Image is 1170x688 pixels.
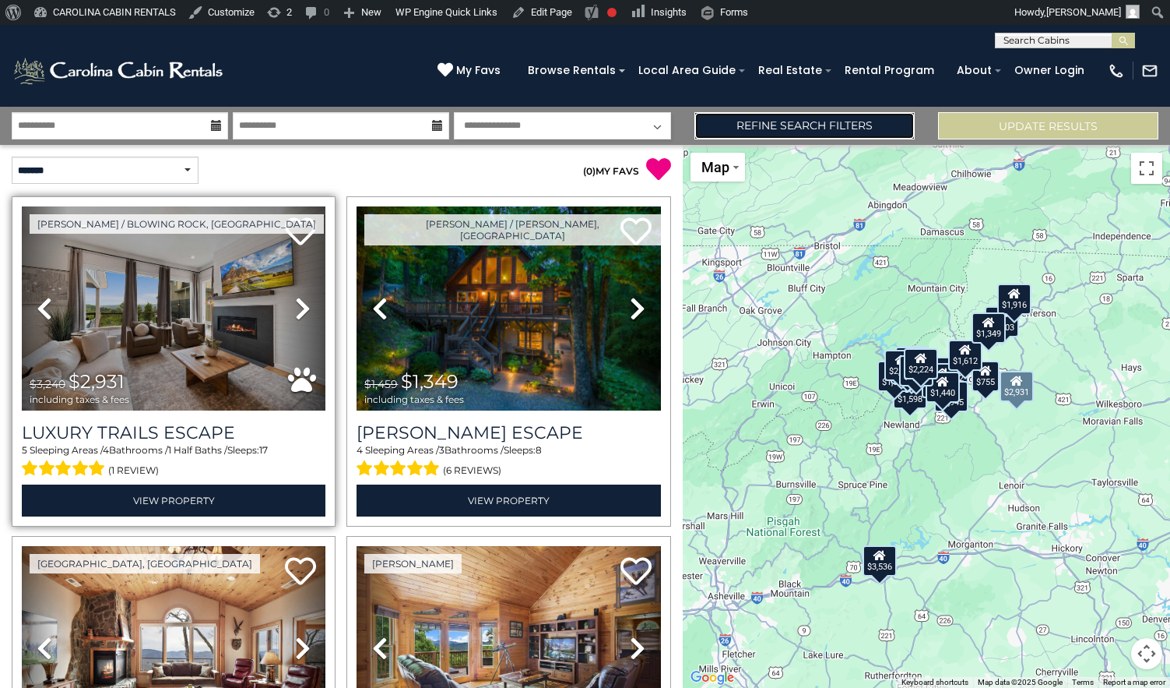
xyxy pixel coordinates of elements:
a: Real Estate [750,58,830,83]
a: Refine Search Filters [694,112,915,139]
a: Local Area Guide [631,58,743,83]
span: $2,931 [69,370,125,393]
img: phone-regular-white.png [1108,62,1125,79]
div: $1,103 [984,305,1018,337]
button: Change map style [690,153,745,182]
a: My Favs [437,62,504,79]
a: [PERSON_NAME] / [PERSON_NAME], [GEOGRAPHIC_DATA] [364,214,660,245]
div: $1,945 [933,380,968,411]
span: 5 [22,444,27,456]
span: 3 [439,444,444,456]
span: (1 review) [108,460,159,481]
div: $755 [971,361,1000,392]
div: $1,916 [996,283,1031,314]
a: (0)MY FAVS [583,165,639,177]
a: Rental Program [837,58,942,83]
span: 1 Half Baths / [168,444,227,456]
img: mail-regular-white.png [1141,62,1158,79]
span: Insights [651,6,687,18]
a: [PERSON_NAME] Escape [357,422,660,443]
a: [GEOGRAPHIC_DATA], [GEOGRAPHIC_DATA] [30,554,260,573]
button: Map camera controls [1131,638,1162,669]
span: [PERSON_NAME] [1046,6,1121,18]
img: Google [687,668,738,688]
span: $1,459 [364,377,398,391]
a: Report a map error [1103,678,1165,686]
div: $1,349 [971,312,1005,344]
span: 0 [586,165,592,177]
img: White-1-2.png [12,55,227,86]
div: $1,440 [925,371,959,402]
div: $1,612 [948,340,982,371]
img: thumbnail_168627805.jpeg [357,206,660,411]
a: Browse Rentals [520,58,624,83]
span: including taxes & fees [364,394,464,404]
span: 4 [103,444,109,456]
img: thumbnail_168695581.jpeg [22,206,325,411]
div: $3,536 [863,545,897,576]
a: Open this area in Google Maps (opens a new window) [687,668,738,688]
div: $1,598 [893,378,927,409]
a: Owner Login [1007,58,1092,83]
div: $1,354 [899,355,933,386]
button: Update Results [938,112,1158,139]
span: (6 reviews) [443,460,501,481]
div: Sleeping Areas / Bathrooms / Sleeps: [22,443,325,481]
div: $2,363 [926,363,960,394]
div: $832 [898,345,926,376]
a: Add to favorites [620,556,652,589]
span: Map [701,159,729,175]
a: [PERSON_NAME] [364,554,462,573]
a: Terms [1072,678,1094,686]
div: $2,224 [904,348,938,379]
span: Map data ©2025 Google [978,678,1063,686]
h3: Todd Escape [357,422,660,443]
span: including taxes & fees [30,394,129,404]
div: $2,552 [934,357,968,388]
a: View Property [22,485,325,517]
div: $1,652 [877,361,912,392]
button: Keyboard shortcuts [901,677,968,688]
div: $2,227 [895,347,929,378]
span: $1,349 [401,370,459,393]
span: 4 [357,444,363,456]
a: Luxury Trails Escape [22,422,325,443]
a: Add to favorites [285,556,316,589]
a: View Property [357,485,660,517]
span: 17 [259,444,268,456]
a: [PERSON_NAME] / Blowing Rock, [GEOGRAPHIC_DATA] [30,214,324,234]
div: Sleeping Areas / Bathrooms / Sleeps: [357,443,660,481]
div: $2,214 [884,350,919,381]
div: $2,931 [1000,371,1034,402]
span: My Favs [456,62,501,79]
span: ( ) [583,165,596,177]
button: Toggle fullscreen view [1131,153,1162,184]
span: 8 [536,444,542,456]
a: About [949,58,1000,83]
div: Focus keyphrase not set [607,8,617,17]
span: $3,240 [30,377,65,391]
